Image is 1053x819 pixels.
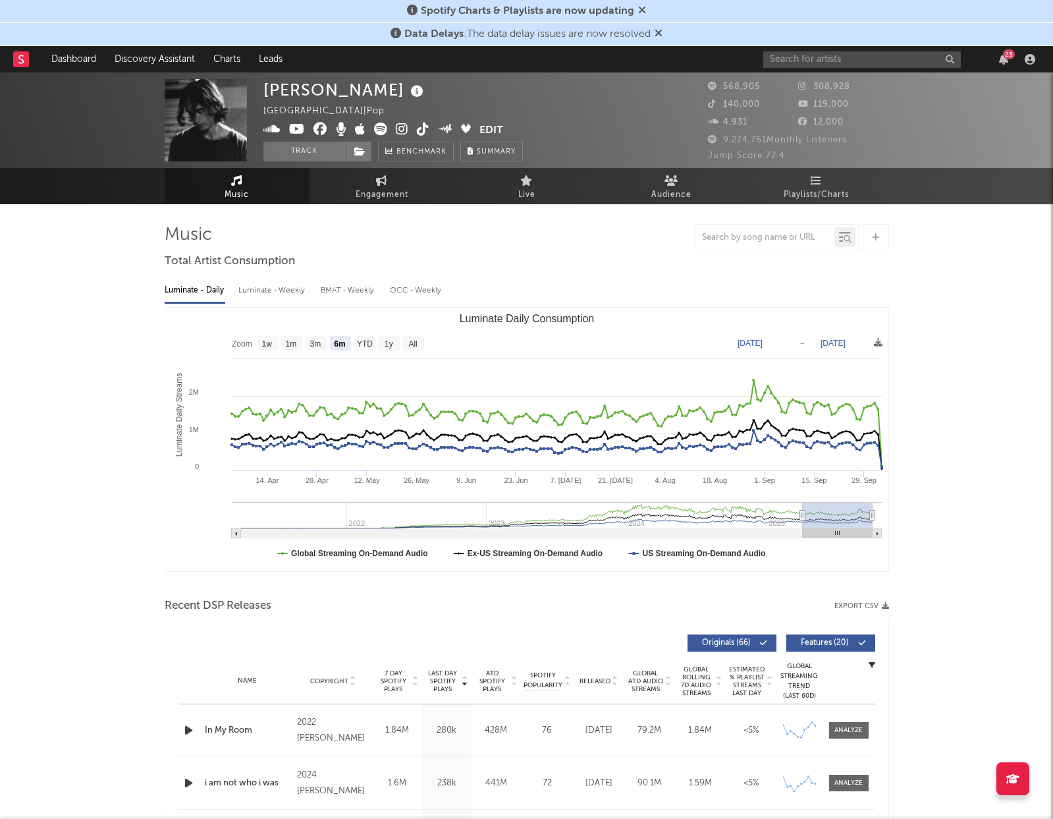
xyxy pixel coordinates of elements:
span: Global ATD Audio Streams [628,669,664,693]
div: 280k [425,724,468,737]
div: Global Streaming Trend (Last 60D) [780,662,819,701]
span: Dismiss [655,29,662,40]
text: 1M [188,426,198,434]
span: Summary [477,148,516,155]
div: 238k [425,777,468,790]
a: Charts [204,46,250,72]
div: OCC - Weekly [390,279,443,302]
input: Search by song name or URL [695,233,834,243]
text: 29. Sep [851,476,877,484]
text: 3m [310,339,321,349]
span: 12,000 [798,118,844,127]
span: ATD Spotify Plays [475,669,510,693]
div: In My Room [205,724,291,737]
span: Live [518,187,535,203]
div: Luminate - Daily [165,279,225,302]
text: YTD [356,339,372,349]
text: Luminate Daily Consumption [459,313,594,324]
span: Benchmark [396,144,446,160]
span: 4,931 [708,118,747,127]
div: Name [205,676,291,686]
text: US Streaming On-Demand Audio [642,549,765,558]
div: 23 [1003,49,1015,59]
div: 79.2M [628,724,672,737]
div: <5% [729,777,773,790]
text: 14. Apr [256,476,279,484]
button: Export CSV [834,602,889,610]
span: Recent DSP Releases [165,598,271,614]
a: Playlists/Charts [744,168,889,204]
span: 119,000 [798,100,849,109]
text: 23. Jun [504,476,527,484]
text: 1w [261,339,272,349]
span: Last Day Spotify Plays [425,669,460,693]
text: 18. Aug [702,476,726,484]
text: 21. [DATE] [597,476,632,484]
text: 1y [385,339,393,349]
text: Zoom [232,339,252,349]
button: Summary [460,142,523,161]
span: Copyright [310,677,348,685]
a: Discovery Assistant [105,46,204,72]
div: 428M [475,724,518,737]
text: → [798,339,806,348]
div: 1.84M [376,724,419,737]
span: 568,905 [708,82,760,91]
span: Jump Score: 72.4 [708,152,785,160]
span: Audience [651,187,691,203]
a: Live [454,168,599,204]
span: Music [225,187,249,203]
span: 140,000 [708,100,760,109]
text: All [408,339,417,349]
div: 441M [475,777,518,790]
span: Released [580,677,610,685]
span: Spotify Charts & Playlists are now updating [421,6,634,16]
button: Edit [479,123,503,139]
span: Global Rolling 7D Audio Streams [678,665,715,697]
a: Leads [250,46,292,72]
button: 23 [999,54,1008,65]
div: [DATE] [577,777,621,790]
span: Estimated % Playlist Streams Last Day [729,665,765,697]
a: Music [165,168,310,204]
div: 72 [524,777,570,790]
div: Luminate - Weekly [238,279,308,302]
div: 2022 [PERSON_NAME] [297,715,369,747]
span: Data Delays [404,29,464,40]
div: 90.1M [628,777,672,790]
a: i am not who i was [205,777,291,790]
text: 28. Apr [306,476,329,484]
text: 1. Sep [754,476,775,484]
div: 1.59M [678,777,722,790]
div: [PERSON_NAME] [263,79,427,101]
div: 2024 [PERSON_NAME] [297,768,369,799]
button: Track [263,142,346,161]
span: Spotify Popularity [524,671,562,691]
text: Global Streaming On-Demand Audio [291,549,428,558]
span: 9,274,761 Monthly Listeners [708,136,847,144]
span: Features ( 20 ) [795,639,855,647]
text: 15. Sep [801,476,826,484]
text: 7. [DATE] [550,476,581,484]
input: Search for artists [763,51,961,68]
button: Features(20) [786,635,875,652]
span: Playlists/Charts [784,187,849,203]
div: [DATE] [577,724,621,737]
a: Engagement [310,168,454,204]
span: Total Artist Consumption [165,254,295,269]
span: 308,928 [798,82,850,91]
div: 1.84M [678,724,722,737]
span: Originals ( 66 ) [696,639,757,647]
div: 1.6M [376,777,419,790]
text: 9. Jun [456,476,475,484]
text: [DATE] [738,339,763,348]
text: 4. Aug [655,476,675,484]
text: 12. May [354,476,380,484]
text: 26. May [403,476,429,484]
button: Originals(66) [688,635,776,652]
text: 2M [188,388,198,396]
span: Dismiss [638,6,646,16]
div: <5% [729,724,773,737]
span: : The data delay issues are now resolved [404,29,651,40]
